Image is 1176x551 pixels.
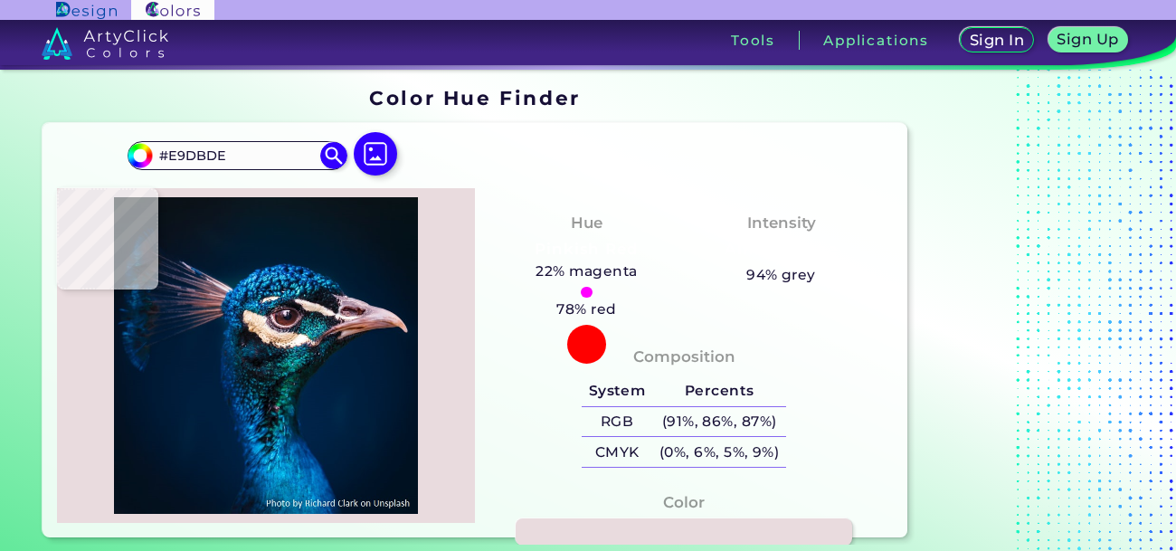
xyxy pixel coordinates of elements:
[1057,32,1120,47] h5: Sign Up
[354,132,397,176] img: icon picture
[717,239,845,261] h3: Almost None
[915,81,1141,545] iframe: Advertisement
[550,298,624,321] h5: 78% red
[527,239,646,261] h3: Pinkish Red
[633,344,735,370] h4: Composition
[663,489,705,516] h4: Color
[823,33,929,47] h3: Applications
[320,142,347,169] img: icon search
[1048,27,1128,53] a: Sign Up
[747,210,816,236] h4: Intensity
[571,210,602,236] h4: Hue
[529,260,645,283] h5: 22% magenta
[582,437,652,467] h5: CMYK
[731,33,775,47] h3: Tools
[652,407,786,437] h5: (91%, 86%, 87%)
[153,143,321,167] input: type color..
[66,197,466,514] img: img_pavlin.jpg
[746,263,816,287] h5: 94% grey
[42,27,169,60] img: logo_artyclick_colors_white.svg
[582,376,652,406] h5: System
[960,27,1035,53] a: Sign In
[652,437,786,467] h5: (0%, 6%, 5%, 9%)
[56,2,117,19] img: ArtyClick Design logo
[582,407,652,437] h5: RGB
[652,376,786,406] h5: Percents
[969,33,1024,48] h5: Sign In
[369,84,580,111] h1: Color Hue Finder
